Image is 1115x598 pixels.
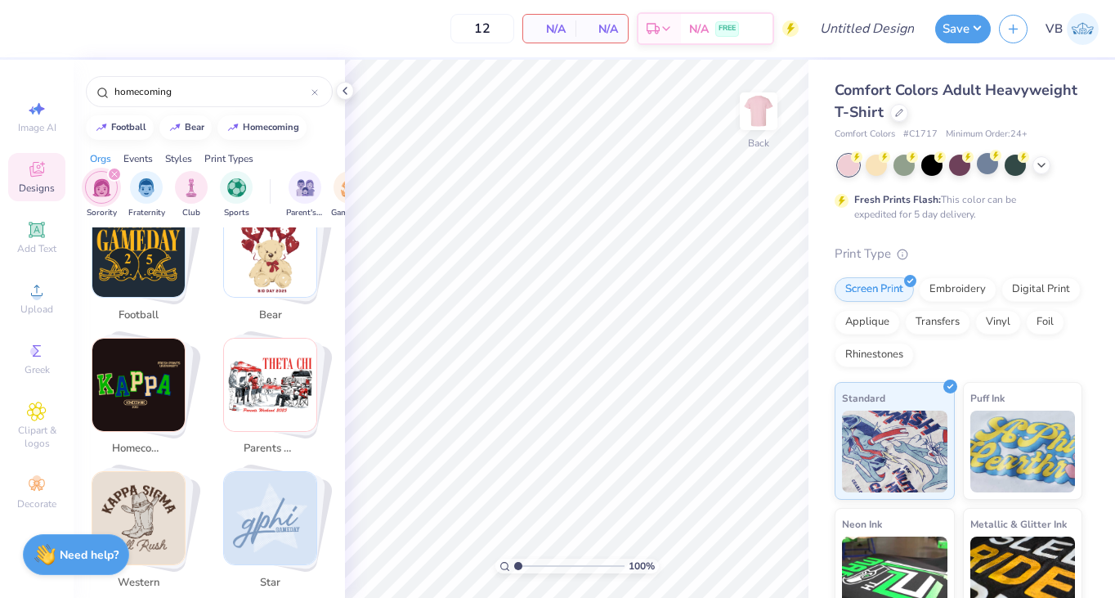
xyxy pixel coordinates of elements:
[286,171,324,219] div: filter for Parent's Weekend
[1046,13,1099,45] a: VB
[935,15,991,43] button: Save
[244,308,297,324] span: bear
[224,339,316,431] img: parents weekend
[243,123,299,132] div: homecoming
[111,123,146,132] div: football
[159,115,212,140] button: bear
[227,178,246,197] img: Sports Image
[835,128,895,142] span: Comfort Colors
[182,207,200,219] span: Club
[204,151,253,166] div: Print Types
[82,338,205,464] button: Stack Card Button homecoming
[17,497,56,510] span: Decorate
[25,363,50,376] span: Greek
[450,14,514,43] input: – –
[835,80,1077,122] span: Comfort Colors Adult Heavyweight T-Shirt
[689,20,709,38] span: N/A
[970,411,1076,492] img: Puff Ink
[331,171,369,219] div: filter for Game Day
[629,559,655,573] span: 100 %
[226,123,240,133] img: trend_line.gif
[175,171,208,219] button: filter button
[213,338,337,464] button: Stack Card Button parents weekend
[742,95,775,128] img: Back
[128,207,165,219] span: Fraternity
[123,151,153,166] div: Events
[17,242,56,255] span: Add Text
[220,171,253,219] button: filter button
[842,389,885,407] span: Standard
[224,472,316,564] img: star
[217,115,307,140] button: homecoming
[92,178,111,197] img: Sorority Image
[20,303,53,316] span: Upload
[835,277,914,302] div: Screen Print
[92,205,185,297] img: football
[92,339,185,431] img: homecoming
[112,308,165,324] span: football
[112,575,165,591] span: western
[903,128,938,142] span: # C1717
[719,23,736,34] span: FREE
[842,515,882,533] span: Neon Ink
[970,515,1067,533] span: Metallic & Glitter Ink
[87,207,117,219] span: Sorority
[1001,277,1081,302] div: Digital Print
[86,115,154,140] button: football
[220,171,253,219] div: filter for Sports
[331,171,369,219] button: filter button
[165,151,192,166] div: Styles
[286,171,324,219] button: filter button
[244,575,297,591] span: star
[8,424,65,450] span: Clipart & logos
[585,20,618,38] span: N/A
[331,207,369,219] span: Game Day
[224,205,316,297] img: bear
[946,128,1028,142] span: Minimum Order: 24 +
[975,310,1021,335] div: Vinyl
[854,192,1055,222] div: This color can be expedited for 5 day delivery.
[1026,310,1064,335] div: Foil
[835,310,900,335] div: Applique
[82,471,205,597] button: Stack Card Button western
[60,547,119,563] strong: Need help?
[128,171,165,219] div: filter for Fraternity
[835,245,1082,263] div: Print Type
[175,171,208,219] div: filter for Club
[213,471,337,597] button: Stack Card Button star
[137,178,155,197] img: Fraternity Image
[286,207,324,219] span: Parent's Weekend
[182,178,200,197] img: Club Image
[95,123,108,133] img: trend_line.gif
[1067,13,1099,45] img: Victoria Barrett
[82,204,205,330] button: Stack Card Button football
[224,207,249,219] span: Sports
[90,151,111,166] div: Orgs
[85,171,118,219] div: filter for Sorority
[296,178,315,197] img: Parent's Weekend Image
[85,171,118,219] button: filter button
[185,123,204,132] div: bear
[842,411,947,492] img: Standard
[1046,20,1063,38] span: VB
[854,193,941,206] strong: Fresh Prints Flash:
[748,136,769,151] div: Back
[905,310,970,335] div: Transfers
[112,441,165,457] span: homecoming
[213,204,337,330] button: Stack Card Button bear
[341,178,360,197] img: Game Day Image
[807,12,927,45] input: Untitled Design
[919,277,996,302] div: Embroidery
[113,83,311,100] input: Try "Alpha"
[128,171,165,219] button: filter button
[244,441,297,457] span: parents weekend
[19,182,55,195] span: Designs
[92,472,185,564] img: western
[533,20,566,38] span: N/A
[835,343,914,367] div: Rhinestones
[970,389,1005,407] span: Puff Ink
[18,121,56,134] span: Image AI
[168,123,181,133] img: trend_line.gif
